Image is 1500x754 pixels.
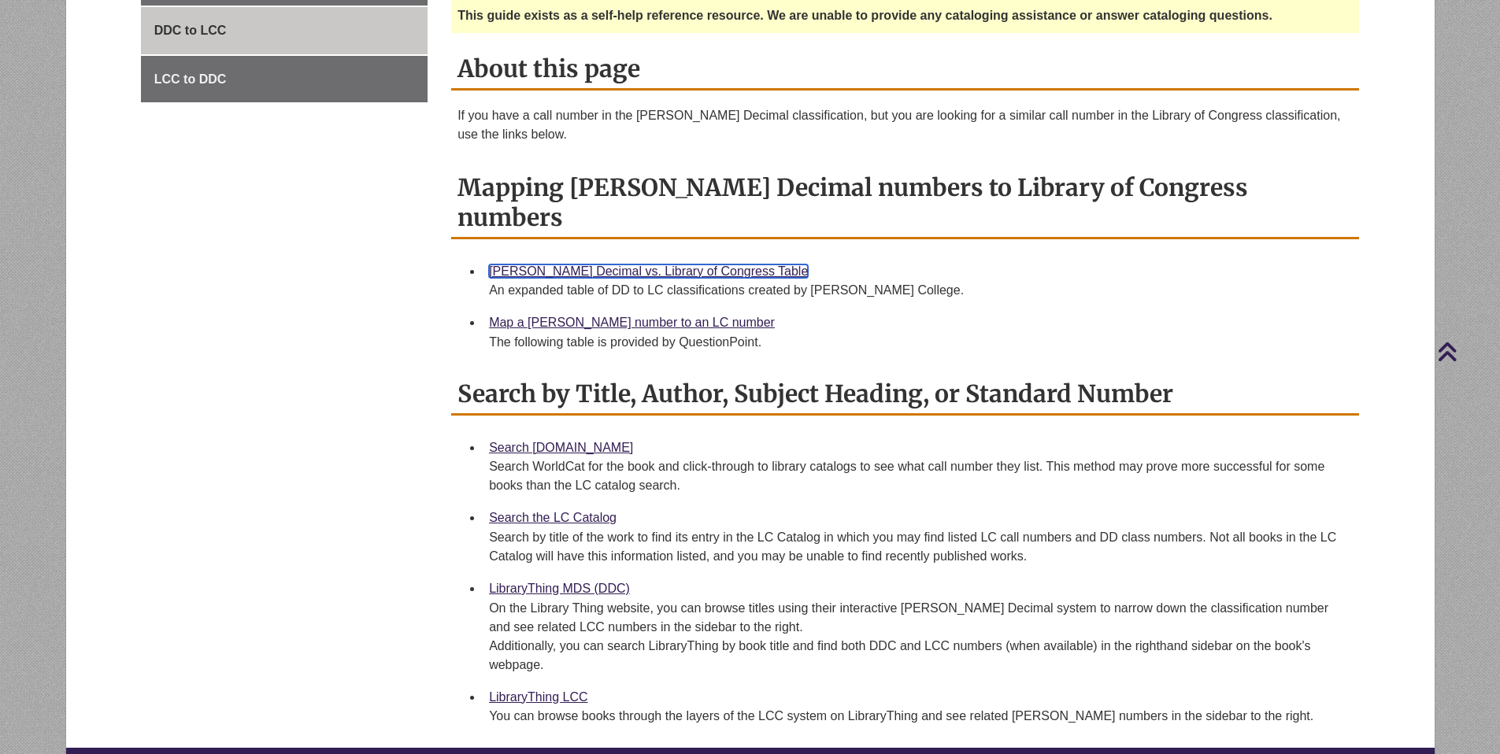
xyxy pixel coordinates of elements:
div: Search by title of the work to find its entry in the LC Catalog in which you may find listed LC c... [489,528,1346,566]
span: DDC to LCC [154,24,227,37]
a: Map a [PERSON_NAME] number to an LC number [489,316,775,329]
a: Search [DOMAIN_NAME] [489,441,633,454]
div: On the Library Thing website, you can browse titles using their interactive [PERSON_NAME] Decimal... [489,599,1346,675]
div: An expanded table of DD to LC classifications created by [PERSON_NAME] College. [489,281,1346,300]
a: LibraryThing MDS (DDC) [489,582,630,595]
div: The following table is provided by QuestionPoint. [489,333,1346,352]
a: LCC to DDC [141,56,428,103]
div: Search WorldCat for the book and click-through to library catalogs to see what call number they l... [489,457,1346,495]
strong: This guide exists as a self-help reference resource. We are unable to provide any cataloging assi... [457,9,1272,22]
a: Back to Top [1437,341,1496,362]
a: LibraryThing LCC [489,690,587,704]
a: Search the LC Catalog [489,511,617,524]
span: LCC to DDC [154,72,227,86]
p: If you have a call number in the [PERSON_NAME] Decimal classification, but you are looking for a ... [457,106,1353,144]
a: DDC to LCC [141,7,428,54]
h2: Mapping [PERSON_NAME] Decimal numbers to Library of Congress numbers [451,168,1359,239]
h2: Search by Title, Author, Subject Heading, or Standard Number [451,374,1359,416]
div: You can browse books through the layers of the LCC system on LibraryThing and see related [PERSON... [489,707,1346,726]
a: [PERSON_NAME] Decimal vs. Library of Congress Table [489,264,808,278]
h2: About this page [451,49,1359,91]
